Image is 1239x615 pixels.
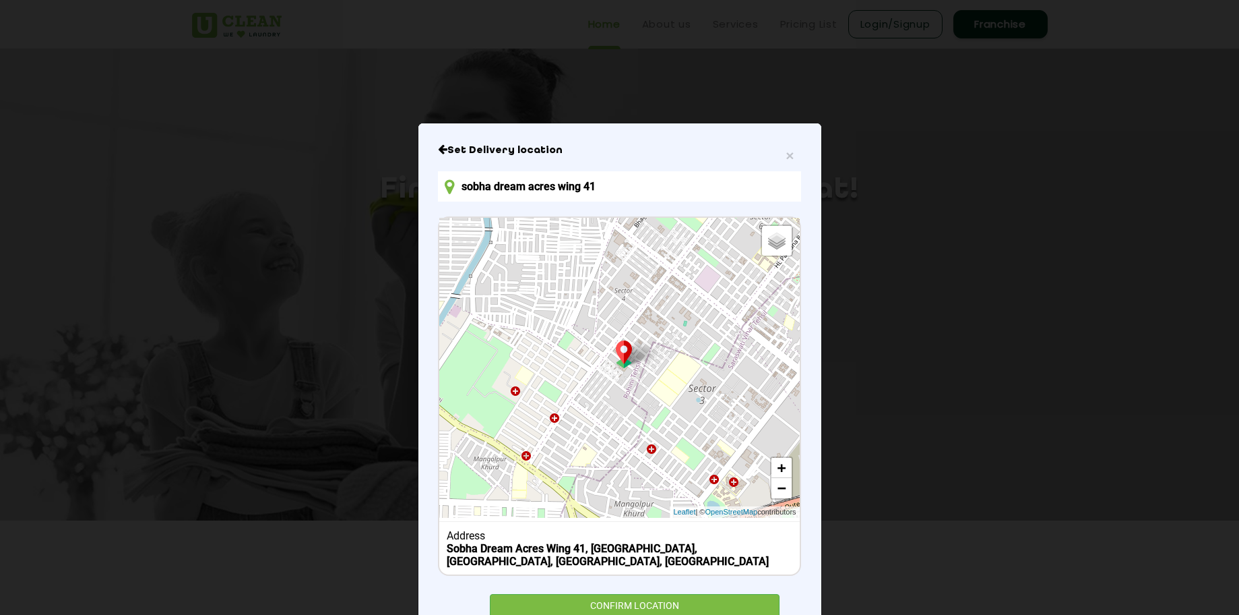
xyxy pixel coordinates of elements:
input: Enter location [438,171,800,202]
button: Close [786,148,794,163]
div: Address [447,529,792,542]
div: | © contributors [670,506,799,518]
a: Layers [762,226,792,256]
a: Leaflet [673,506,695,518]
a: Zoom in [771,458,792,478]
a: OpenStreetMap [705,506,757,518]
h6: Close [438,144,800,157]
span: × [786,148,794,163]
b: Sobha Dream Acres Wing 41, [GEOGRAPHIC_DATA], [GEOGRAPHIC_DATA], [GEOGRAPHIC_DATA], [GEOGRAPHIC_D... [447,542,769,568]
a: Zoom out [771,478,792,498]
